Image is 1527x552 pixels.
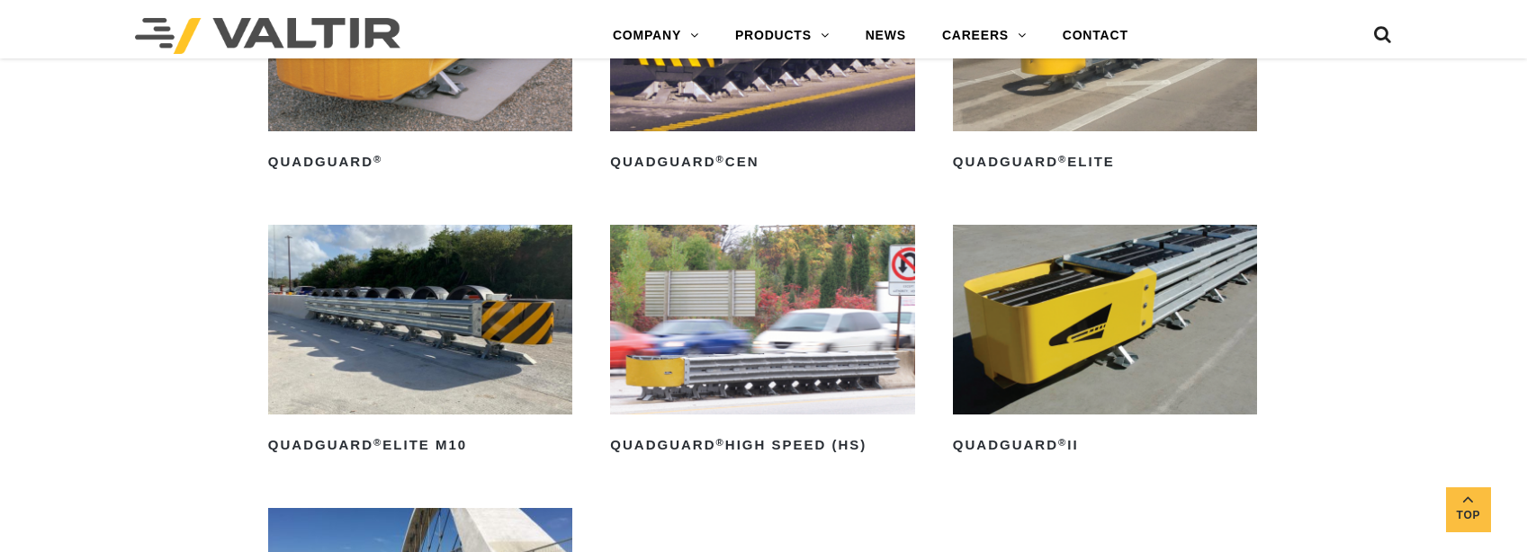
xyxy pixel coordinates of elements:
a: COMPANY [595,18,717,54]
a: QuadGuard®High Speed (HS) [610,225,915,459]
a: QuadGuard®Elite M10 [268,225,573,459]
a: CAREERS [924,18,1045,54]
a: QuadGuard®II [953,225,1258,459]
sup: ® [1058,154,1067,165]
h2: QuadGuard High Speed (HS) [610,431,915,459]
h2: QuadGuard Elite M10 [268,431,573,459]
span: Top [1446,505,1491,526]
sup: ® [1058,437,1067,448]
h2: QuadGuard [268,147,573,176]
a: PRODUCTS [717,18,848,54]
a: Top [1446,487,1491,532]
sup: ® [373,437,382,448]
sup: ® [716,154,725,165]
h2: QuadGuard CEN [610,147,915,176]
a: CONTACT [1045,18,1146,54]
a: NEWS [848,18,924,54]
img: Valtir [135,18,400,54]
h2: QuadGuard II [953,431,1258,459]
sup: ® [373,154,382,165]
h2: QuadGuard Elite [953,147,1258,176]
sup: ® [716,437,725,448]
